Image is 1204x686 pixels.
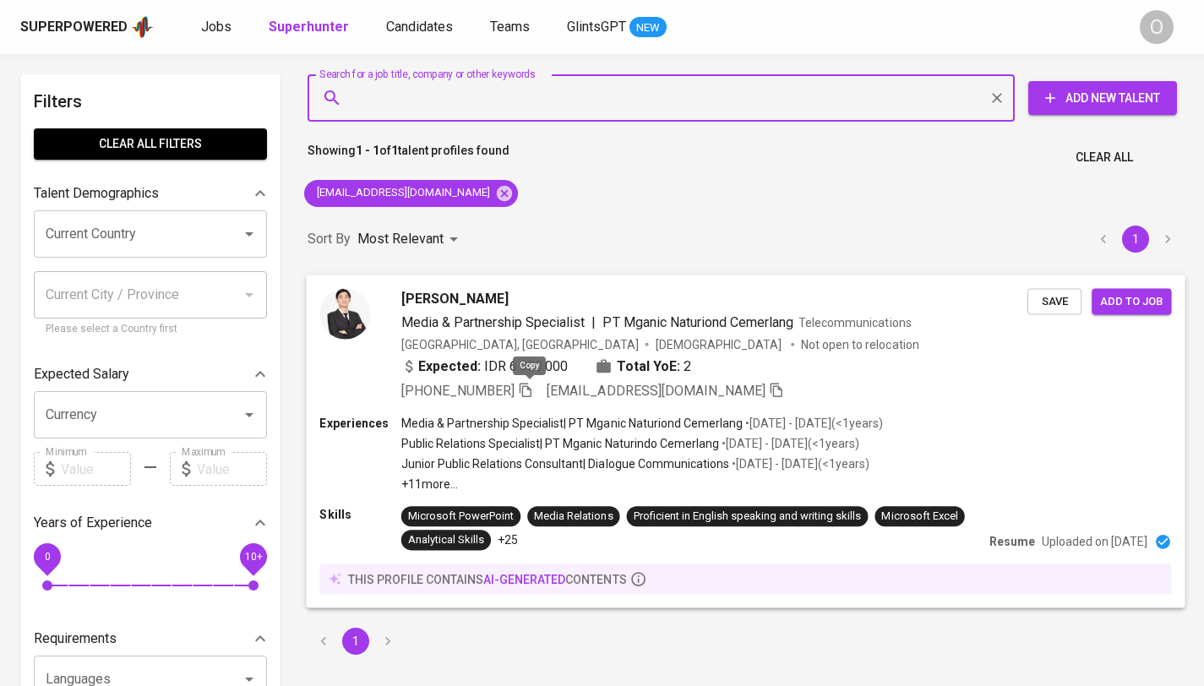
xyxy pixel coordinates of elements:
[401,335,639,352] div: [GEOGRAPHIC_DATA], [GEOGRAPHIC_DATA]
[269,19,349,35] b: Superhunter
[319,506,400,523] p: Skills
[498,531,518,548] p: +25
[1092,288,1171,314] button: Add to job
[386,17,456,38] a: Candidates
[408,532,484,548] div: Analytical Skills
[408,509,514,525] div: Microsoft PowerPoint
[798,315,911,329] span: Telecommunications
[401,288,509,308] span: [PERSON_NAME]
[1028,81,1177,115] button: Add New Talent
[201,19,232,35] span: Jobs
[304,180,518,207] div: [EMAIL_ADDRESS][DOMAIN_NAME]
[1087,226,1184,253] nav: pagination navigation
[1122,226,1149,253] button: page 1
[319,414,400,431] p: Experiences
[602,313,793,329] span: PT Mganic Naturiond Cemerlang
[308,142,509,173] p: Showing of talent profiles found
[356,144,379,157] b: 1 - 1
[386,19,453,35] span: Candidates
[418,356,481,376] b: Expected:
[348,570,627,587] p: this profile contains contents
[47,133,253,155] span: Clear All filters
[490,19,530,35] span: Teams
[357,229,444,249] p: Most Relevant
[1027,288,1081,314] button: Save
[401,455,729,472] p: Junior Public Relations Consultant | Dialogue Communications
[684,356,691,376] span: 2
[342,628,369,655] button: page 1
[1076,147,1133,168] span: Clear All
[131,14,154,40] img: app logo
[617,356,680,376] b: Total YoE:
[490,17,533,38] a: Teams
[197,452,267,486] input: Value
[989,533,1035,550] p: Resume
[801,335,918,352] p: Not open to relocation
[319,288,370,339] img: fabec1d6ede71e14675156dde765e0bb.jpg
[881,509,957,525] div: Microsoft Excel
[269,17,352,38] a: Superhunter
[391,144,398,157] b: 1
[34,183,159,204] p: Talent Demographics
[567,19,626,35] span: GlintsGPT
[1036,291,1073,311] span: Save
[656,335,784,352] span: [DEMOGRAPHIC_DATA]
[1140,10,1174,44] div: O
[1069,142,1140,173] button: Clear All
[483,572,565,585] span: AI-generated
[357,224,464,255] div: Most Relevant
[401,356,569,376] div: IDR 6.000.000
[1042,88,1163,109] span: Add New Talent
[34,622,267,656] div: Requirements
[308,275,1184,607] a: [PERSON_NAME]Media & Partnership Specialist|PT Mganic Naturiond CemerlangTelecommunications[GEOGR...
[20,14,154,40] a: Superpoweredapp logo
[985,86,1009,110] button: Clear
[743,414,883,431] p: • [DATE] - [DATE] ( <1 years )
[401,382,515,398] span: [PHONE_NUMBER]
[534,509,613,525] div: Media Relations
[34,177,267,210] div: Talent Demographics
[244,551,262,563] span: 10+
[46,321,255,338] p: Please select a Country first
[201,17,235,38] a: Jobs
[729,455,869,472] p: • [DATE] - [DATE] ( <1 years )
[634,509,862,525] div: Proficient in English speaking and writing skills
[308,628,404,655] nav: pagination navigation
[591,312,596,332] span: |
[308,229,351,249] p: Sort By
[44,551,50,563] span: 0
[34,629,117,649] p: Requirements
[401,435,719,452] p: Public Relations Specialist | PT Mganic Naturindo Cemerlang
[629,19,667,36] span: NEW
[719,435,859,452] p: • [DATE] - [DATE] ( <1 years )
[34,364,129,384] p: Expected Salary
[1100,291,1163,311] span: Add to job
[34,513,152,533] p: Years of Experience
[34,357,267,391] div: Expected Salary
[34,88,267,115] h6: Filters
[401,414,743,431] p: Media & Partnership Specialist | PT Mganic Naturiond Cemerlang
[304,185,500,201] span: [EMAIL_ADDRESS][DOMAIN_NAME]
[1042,533,1147,550] p: Uploaded on [DATE]
[401,476,884,493] p: +11 more ...
[237,222,261,246] button: Open
[34,128,267,160] button: Clear All filters
[567,17,667,38] a: GlintsGPT NEW
[401,313,586,329] span: Media & Partnership Specialist
[61,452,131,486] input: Value
[547,382,765,398] span: [EMAIL_ADDRESS][DOMAIN_NAME]
[34,506,267,540] div: Years of Experience
[237,403,261,427] button: Open
[20,18,128,37] div: Superpowered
